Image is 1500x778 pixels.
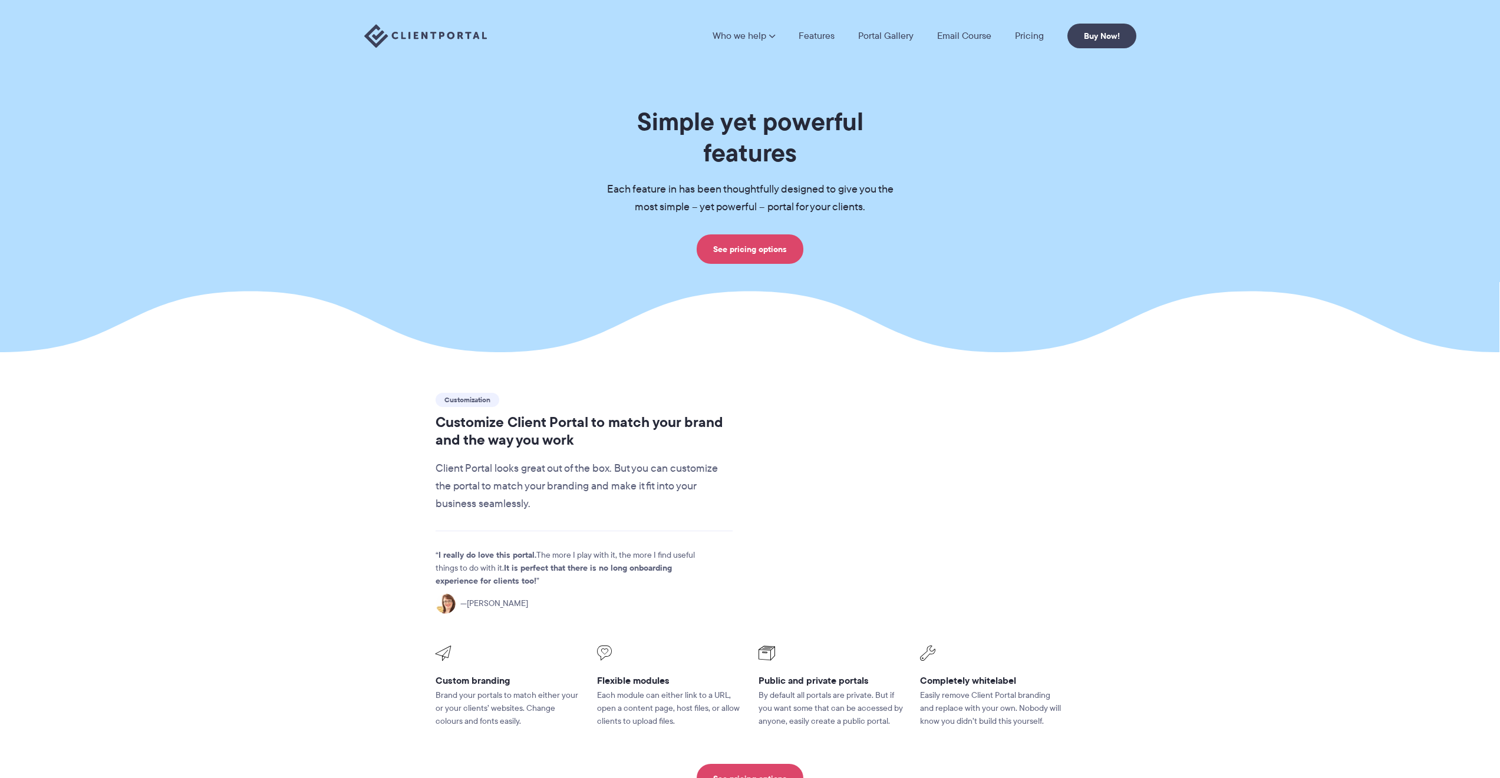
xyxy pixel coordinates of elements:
[759,674,904,687] h3: Public and private portals
[588,181,912,216] p: Each feature in has been thoughtfully designed to give you the most simple – yet powerful – porta...
[436,561,672,587] strong: It is perfect that there is no long onboarding experience for clients too!
[436,393,499,407] span: Customization
[858,31,914,41] a: Portal Gallery
[920,674,1065,687] h3: Completely whitelabel
[920,689,1065,728] p: Easily remove Client Portal branding and replace with your own. Nobody will know you didn’t build...
[713,31,775,41] a: Who we help
[436,460,733,513] p: Client Portal looks great out of the box. But you can customize the portal to match your branding...
[1067,24,1136,48] a: Buy Now!
[937,31,991,41] a: Email Course
[439,548,536,561] strong: I really do love this portal.
[436,413,733,449] h2: Customize Client Portal to match your brand and the way you work
[436,674,581,687] h3: Custom branding
[697,234,803,264] a: See pricing options
[597,674,742,687] h3: Flexible modules
[588,106,912,168] h1: Simple yet powerful features
[436,549,713,588] p: The more I play with it, the more I find useful things to do with it.
[436,689,581,728] p: Brand your portals to match either your or your clients’ websites. Change colours and fonts easily.
[460,597,528,610] span: [PERSON_NAME]
[1015,31,1044,41] a: Pricing
[759,689,904,728] p: By default all portals are private. But if you want some that can be accessed by anyone, easily c...
[597,689,742,728] p: Each module can either link to a URL, open a content page, host files, or allow clients to upload...
[799,31,835,41] a: Features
